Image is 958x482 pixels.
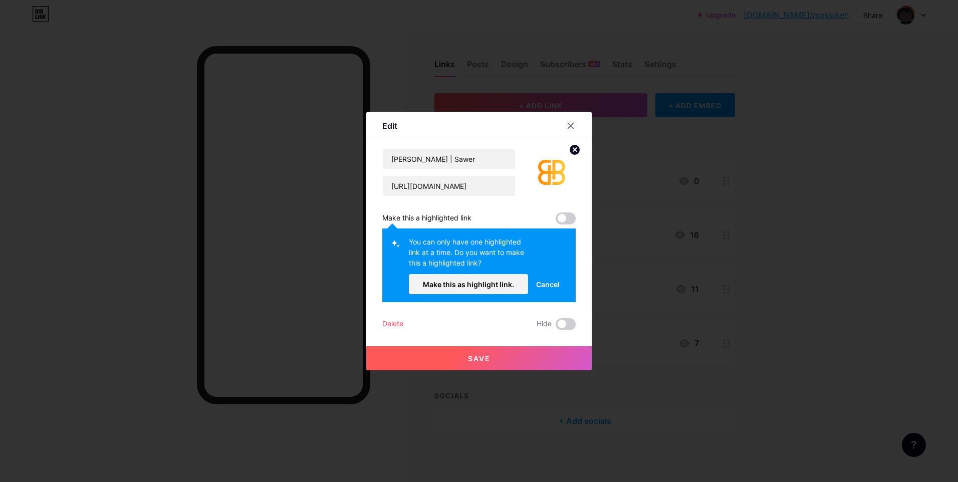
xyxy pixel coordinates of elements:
span: Save [468,354,491,363]
span: Hide [537,318,552,330]
div: Delete [382,318,403,330]
button: Make this as highlight link. [409,274,528,294]
div: Edit [382,120,397,132]
span: Cancel [536,279,560,290]
button: Cancel [528,274,568,294]
button: Save [366,346,592,370]
span: Make this as highlight link. [423,280,514,289]
div: You can only have one highlighted link at a time. Do you want to make this a highlighted link? [409,236,528,274]
input: Title [383,149,515,169]
img: link_thumbnail [528,148,576,196]
input: URL [383,176,515,196]
div: Make this a highlighted link [382,212,471,224]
